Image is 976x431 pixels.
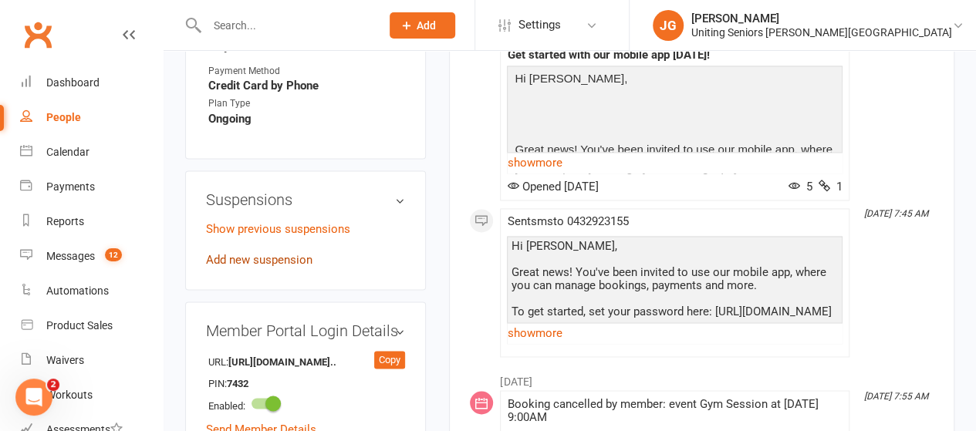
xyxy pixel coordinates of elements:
a: Workouts [20,378,163,412]
div: Dashboard [46,76,100,89]
i: [DATE] 7:55 AM [864,390,928,401]
li: Enabled: [206,392,405,416]
div: People [46,111,81,123]
div: Copy [374,351,405,369]
strong: Ongoing [208,112,405,126]
a: Messages 12 [20,239,163,274]
a: Clubworx [19,15,57,54]
li: PIN: [206,372,405,393]
div: Automations [46,285,109,297]
a: Calendar [20,135,163,170]
a: Reports [20,204,163,239]
span: 1 [819,180,843,194]
p: Hi [PERSON_NAME], [511,69,839,92]
h3: Suspensions [206,191,405,208]
strong: Credit Card by Phone [208,79,405,93]
li: [DATE] [469,365,934,389]
div: JG [653,10,684,41]
span: Opened [DATE] [507,180,598,194]
div: Plan Type [208,96,336,111]
a: Payments [20,170,163,204]
strong: [URL][DOMAIN_NAME].. [228,355,336,371]
a: Show previous suspensions [206,222,350,236]
a: Add new suspension [206,253,312,267]
a: Automations [20,274,163,308]
button: Add [390,12,455,39]
span: 12 [105,248,122,261]
span: Settings [518,8,561,42]
span: Add [417,19,436,32]
p: Great news! You've been invited to use our mobile app, where you can quickly manage your bookings... [511,140,839,181]
i: [DATE] 7:45 AM [864,208,928,219]
a: Dashboard [20,66,163,100]
h3: Member Portal Login Details [206,322,405,339]
div: Workouts [46,389,93,401]
strong: 7432 [227,375,316,392]
div: Payment Method [208,64,336,79]
div: Messages [46,250,95,262]
div: Calendar [46,146,89,158]
div: Reports [46,215,84,227]
div: Payments [46,180,95,193]
div: Booking cancelled by member: event Gym Session at [DATE] 9:00AM [507,397,843,423]
li: URL: [206,351,405,372]
iframe: Intercom live chat [15,379,52,416]
input: Search... [202,15,370,36]
a: show more [507,152,843,173]
div: [PERSON_NAME] [691,12,952,25]
div: Uniting Seniors [PERSON_NAME][GEOGRAPHIC_DATA] [691,25,952,39]
a: People [20,100,163,135]
div: Product Sales [46,319,113,332]
a: Product Sales [20,308,163,343]
span: 5 [789,180,812,194]
a: show more [507,322,843,344]
span: 2 [47,379,59,391]
div: Hi [PERSON_NAME], Great news! You've been invited to use our mobile app, where you can manage boo... [511,240,839,423]
div: Waivers [46,354,84,366]
a: Waivers [20,343,163,378]
span: Sent sms to 0432923155 [507,214,628,228]
div: Get started with our mobile app [DATE]! [507,49,843,62]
